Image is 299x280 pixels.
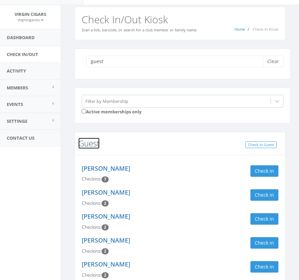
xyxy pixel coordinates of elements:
button: Check in [250,189,278,201]
span: Checkins: [82,272,102,278]
span: Check-In Kiosk [253,27,278,32]
label: Active memberships only [82,108,141,115]
span: Members [7,85,28,91]
a: [PERSON_NAME] [82,260,130,268]
a: [PERSON_NAME] [82,212,130,220]
span: Checkins: [82,200,102,206]
span: Checkin count [102,248,109,254]
a: virgincigarsllc [18,17,44,23]
input: Active memberships only [82,109,86,113]
a: [PERSON_NAME] [82,236,130,244]
span: Settings [7,118,27,124]
span: Checkin count [102,176,109,183]
a: Home [235,27,245,32]
button: Check in [250,165,278,177]
button: Check in [250,261,278,273]
span: Events [7,101,23,107]
small: virgincigarsllc [18,18,44,22]
span: Checkin count [102,200,109,206]
span: Checkin count [102,224,109,230]
a: [PERSON_NAME] [82,164,130,172]
button: Check in [250,213,278,225]
span: Checkins: [82,248,102,254]
div: Filter by Membership [85,98,128,104]
small: Scan a fob, barcode, or search for a club member or family name. [82,27,197,32]
input: Search a name to check in [86,56,268,67]
button: Clear [263,56,283,67]
span: Contact Us [7,135,34,141]
a: Guest [78,138,100,149]
span: Checkin count [102,272,109,278]
a: [PERSON_NAME] [82,188,130,196]
span: Virgin Cigars [15,11,46,17]
h2: Check In/Out Kiosk [82,14,278,25]
span: Checkins: [82,224,102,230]
span: Checkins: [82,176,102,182]
a: Check In Guest [245,141,277,148]
button: Check in [250,237,278,249]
